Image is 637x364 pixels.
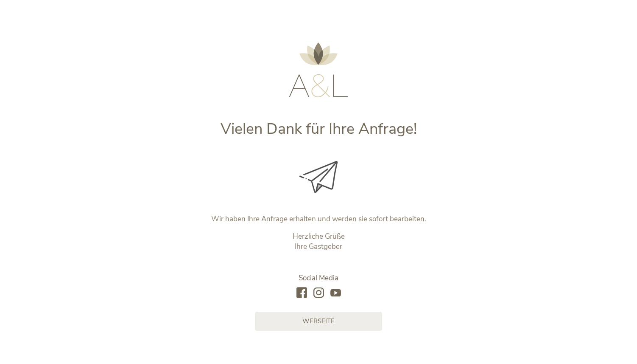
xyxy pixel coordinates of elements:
[313,288,324,299] a: instagram
[330,288,341,299] a: youtube
[299,273,338,283] span: Social Media
[142,231,496,252] p: Herzliche Grüße Ihre Gastgeber
[255,312,382,331] a: Webseite
[299,161,338,193] img: Vielen Dank für Ihre Anfrage!
[221,119,417,139] span: Vielen Dank für Ihre Anfrage!
[296,288,307,299] a: facebook
[302,317,335,326] span: Webseite
[142,214,496,224] p: Wir haben Ihre Anfrage erhalten und werden sie sofort bearbeiten.
[289,42,348,97] img: AMONTI & LUNARIS Wellnessresort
